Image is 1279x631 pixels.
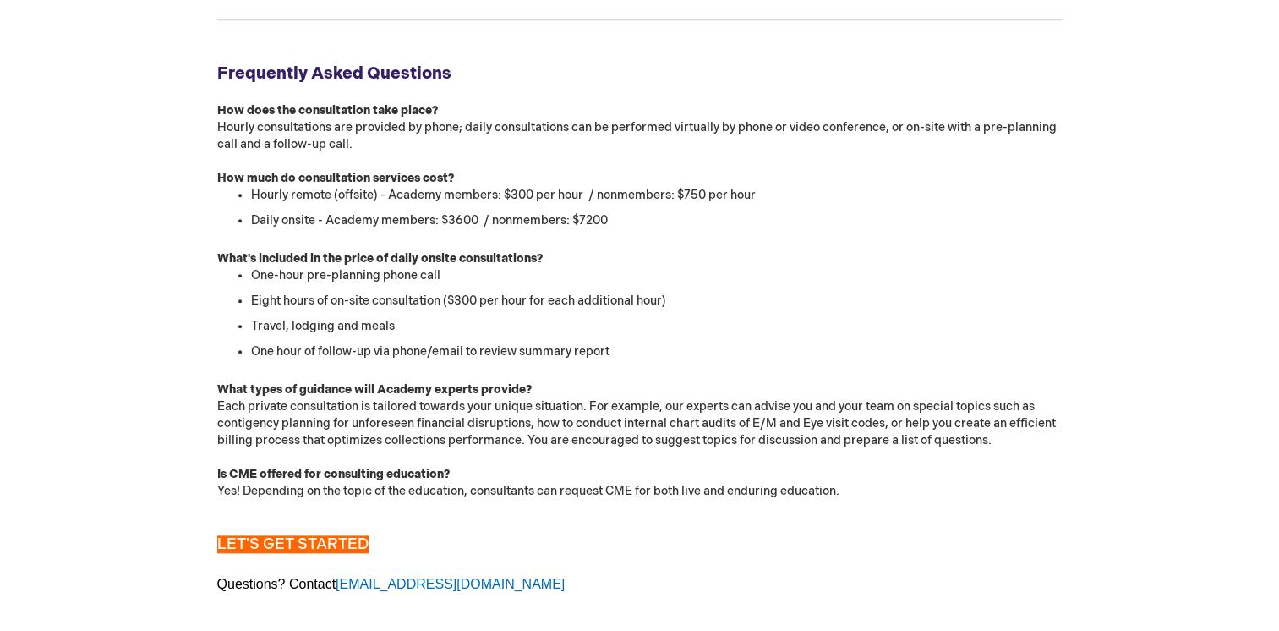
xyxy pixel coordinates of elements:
li: One hour of follow-up via phone/email to review summary report [251,343,1063,360]
span: Questions? Contact [217,577,569,591]
li: Hourly remote (offsite) - Academy members: $300 per hour / nonmembers: $750 per hour [251,187,1063,204]
strong: How does the consultation take place? [217,103,438,118]
a: LET'S GET STARTED [217,538,369,552]
a: [EMAIL_ADDRESS][DOMAIN_NAME] [336,577,565,591]
span: LET'S GET STARTED [217,535,369,553]
li: Travel, lodging and meals [251,318,1063,335]
strong: Is CME offered for consulting education? [217,467,450,481]
strong: What's included in the price of daily onsite consultations? [217,251,543,266]
strong: How much do consultation services cost? [217,171,454,185]
div: Each private consultation is tailored towards your unique situation. For example, our experts can... [217,381,1063,466]
div: Yes! Depending on the topic of the education, consultants can request CME for both live and endur... [217,466,1063,517]
strong: What types of guidance will Academy experts provide? [217,382,532,397]
li: Daily onsite - Academy members: $3600 / nonmembers: $7200 [251,212,1063,229]
li: Eight hours of on-site consultation ($300 per hour for each additional hour) [251,293,1063,310]
div: Hourly consultations are provided by phone; daily consultations can be performed virtually by pho... [217,85,1063,170]
li: One-hour pre-planning phone call [251,267,1063,284]
span: Frequently Asked Questions [217,63,451,84]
